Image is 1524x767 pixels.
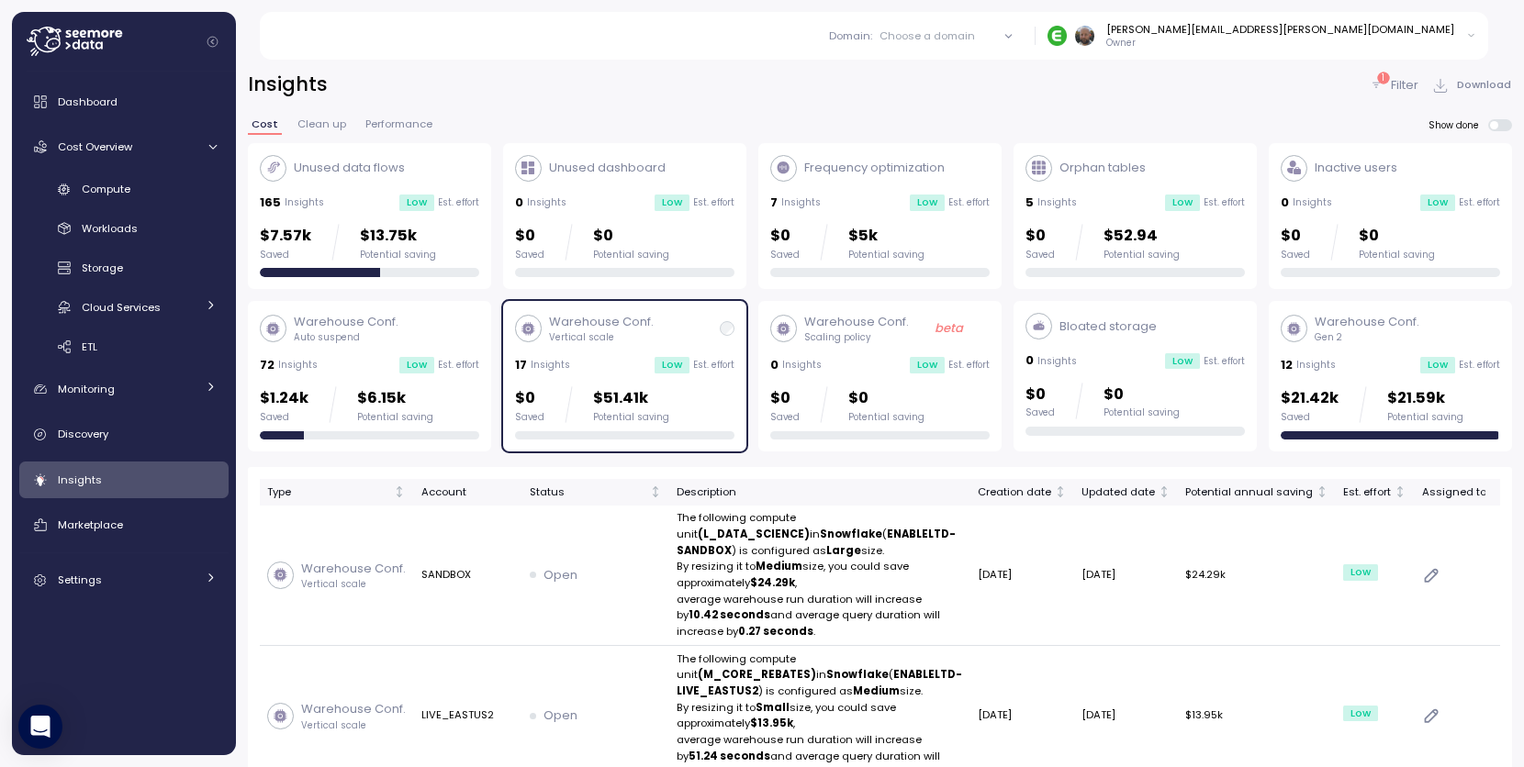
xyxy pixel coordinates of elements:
[260,386,308,411] p: $1.24k
[1059,317,1157,336] p: Bloated storage
[360,249,436,261] div: Potential saving
[549,159,666,177] p: Unused dashboard
[531,359,570,372] p: Insights
[1391,76,1418,94] p: Filter
[677,527,956,558] strong: ENABLELTD-SANDBOX
[1025,249,1055,261] div: Saved
[1343,706,1378,722] div: Low
[260,479,414,506] th: TypeNot sorted
[297,119,346,129] span: Clean up
[543,566,577,584] p: Open
[593,224,669,249] p: $0
[1343,484,1391,500] div: Est. effort
[260,411,308,424] div: Saved
[278,359,318,372] p: Insights
[515,386,544,411] p: $0
[829,28,872,43] p: Domain :
[1387,386,1463,411] p: $21.59k
[360,224,436,249] p: $13.75k
[260,356,275,374] p: 72
[18,705,62,749] div: Open Intercom Messenger
[58,427,108,441] span: Discovery
[1315,331,1419,344] p: Gen 2
[82,339,97,354] span: ETL
[1293,196,1332,209] p: Insights
[1081,484,1155,500] div: Updated date
[1025,383,1055,407] p: $0
[910,195,945,211] div: Low
[1336,479,1414,506] th: Est. effortNot sorted
[515,194,523,212] p: 0
[1074,479,1178,506] th: Updated dateNot sorted
[910,357,945,373] div: Low
[1104,224,1180,249] p: $52.94
[294,313,398,331] p: Warehouse Conf.
[19,371,229,407] a: Monitoring
[1158,485,1171,498] div: Not sorted
[1106,37,1454,50] p: Owner
[804,331,909,344] p: Scaling policy
[58,517,123,532] span: Marketplace
[820,527,882,541] strong: Snowflake
[1420,357,1455,373] div: Low
[527,196,566,209] p: Insights
[677,700,963,732] p: By resizing it to size, you could save approximately ,
[301,560,406,578] p: Warehouse Conf.
[82,261,123,275] span: Storage
[698,527,810,541] strong: (L_DATA_SCIENCE)
[301,700,406,718] p: Warehouse Conf.
[1315,159,1397,177] p: Inactive users
[1075,26,1094,45] img: 1fec6231004fabd636589099c132fbd2
[421,484,515,500] div: Account
[294,331,398,344] p: Auto suspend
[1430,72,1512,98] button: Download
[698,667,816,682] strong: (M_CORE_REBATES)
[19,292,229,322] a: Cloud Services
[19,174,229,205] a: Compute
[1315,313,1419,331] p: Warehouse Conf.
[782,359,822,372] p: Insights
[770,249,800,261] div: Saved
[1165,195,1200,211] div: Low
[58,94,118,109] span: Dashboard
[693,359,734,372] p: Est. effort
[1296,359,1336,372] p: Insights
[978,484,1051,500] div: Creation date
[267,484,391,500] div: Type
[1037,355,1077,368] p: Insights
[655,357,689,373] div: Low
[1316,485,1328,498] div: Not sorted
[848,411,924,424] div: Potential saving
[301,719,406,732] p: Vertical scale
[19,83,229,120] a: Dashboard
[826,543,861,558] strong: Large
[677,592,963,640] p: average warehouse run duration will increase by and average query duration will increase by .
[1459,196,1500,209] p: Est. effort
[260,249,311,261] div: Saved
[1106,22,1454,37] div: [PERSON_NAME][EMAIL_ADDRESS][PERSON_NAME][DOMAIN_NAME]
[1457,72,1511,97] span: Download
[770,411,800,424] div: Saved
[285,196,324,209] p: Insights
[826,667,889,682] strong: Snowflake
[1421,484,1485,500] div: Assigned to
[970,479,1074,506] th: Creation dateNot sorted
[549,331,654,344] p: Vertical scale
[19,253,229,283] a: Storage
[357,411,433,424] div: Potential saving
[1429,119,1488,131] span: Show done
[1074,506,1178,646] td: [DATE]
[58,382,115,396] span: Monitoring
[848,224,924,249] p: $5k
[1025,194,1034,212] p: 5
[515,249,544,261] div: Saved
[82,300,161,315] span: Cloud Services
[593,411,669,424] div: Potential saving
[738,624,813,639] strong: 0.27 seconds
[530,484,646,500] div: Status
[1178,506,1336,646] td: $24.29k
[19,562,229,599] a: Settings
[689,749,770,763] strong: 51.24 seconds
[393,485,406,498] div: Not sorted
[948,359,990,372] p: Est. effort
